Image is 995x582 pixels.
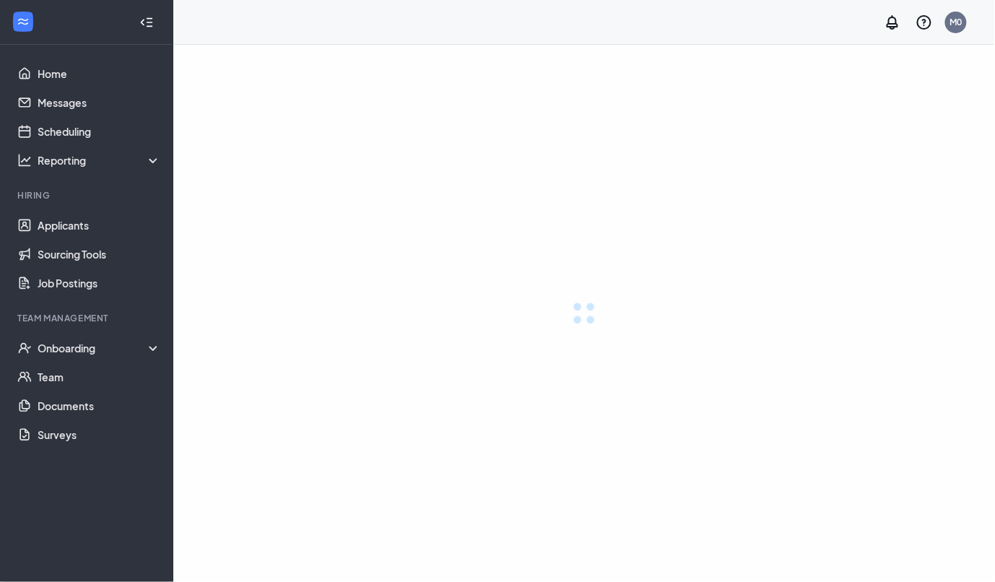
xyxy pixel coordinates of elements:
a: Job Postings [38,269,161,297]
a: Home [38,59,161,88]
svg: WorkstreamLogo [16,14,30,29]
div: Onboarding [38,341,162,355]
div: Hiring [17,189,158,201]
a: Messages [38,88,161,117]
a: Applicants [38,211,161,240]
div: Reporting [38,153,162,168]
svg: QuestionInfo [916,14,933,31]
div: M0 [950,16,963,28]
svg: Analysis [17,153,32,168]
svg: Collapse [139,15,154,30]
svg: UserCheck [17,341,32,355]
a: Documents [38,391,161,420]
svg: Notifications [884,14,901,31]
a: Scheduling [38,117,161,146]
div: Team Management [17,312,158,324]
a: Team [38,362,161,391]
a: Sourcing Tools [38,240,161,269]
a: Surveys [38,420,161,449]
